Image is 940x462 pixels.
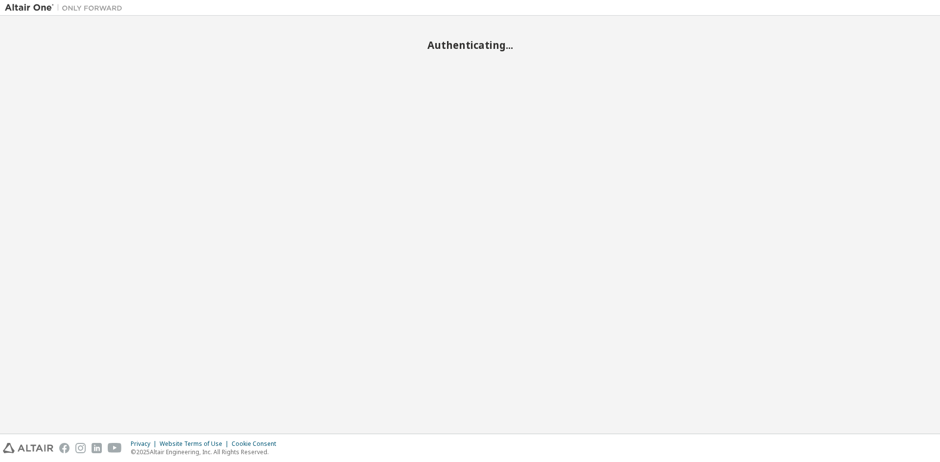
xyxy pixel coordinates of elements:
[232,440,282,448] div: Cookie Consent
[75,443,86,453] img: instagram.svg
[92,443,102,453] img: linkedin.svg
[131,440,160,448] div: Privacy
[108,443,122,453] img: youtube.svg
[3,443,53,453] img: altair_logo.svg
[5,39,935,51] h2: Authenticating...
[59,443,70,453] img: facebook.svg
[131,448,282,456] p: © 2025 Altair Engineering, Inc. All Rights Reserved.
[160,440,232,448] div: Website Terms of Use
[5,3,127,13] img: Altair One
